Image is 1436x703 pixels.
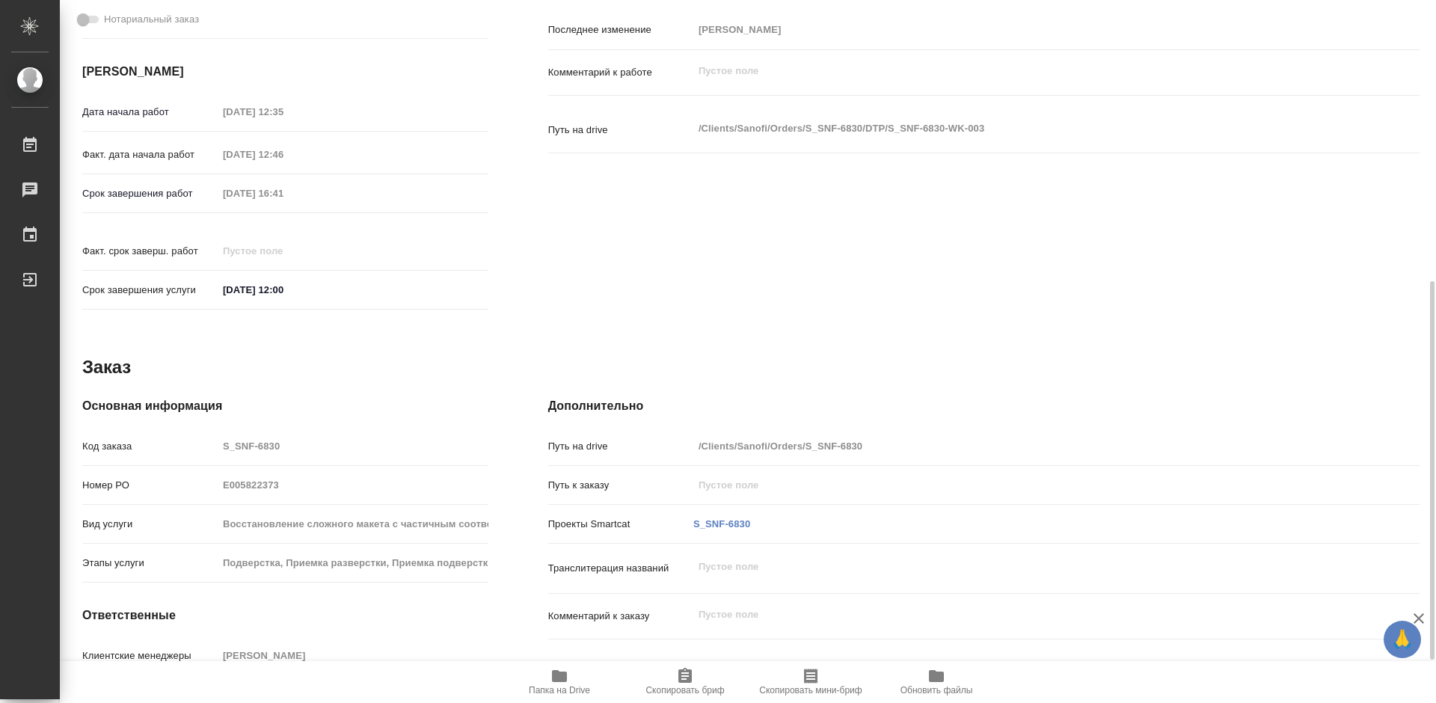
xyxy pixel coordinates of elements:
[82,244,218,259] p: Факт. срок заверш. работ
[874,661,999,703] button: Обновить файлы
[693,474,1347,496] input: Пустое поле
[645,685,724,696] span: Скопировать бриф
[1384,621,1421,658] button: 🙏
[82,147,218,162] p: Факт. дата начала работ
[82,63,488,81] h4: [PERSON_NAME]
[82,355,131,379] h2: Заказ
[82,186,218,201] p: Срок завершения работ
[218,513,488,535] input: Пустое поле
[693,19,1347,40] input: Пустое поле
[548,123,693,138] p: Путь на drive
[497,661,622,703] button: Папка на Drive
[218,240,349,262] input: Пустое поле
[548,65,693,80] p: Комментарий к работе
[548,561,693,576] p: Транслитерация названий
[82,607,488,624] h4: Ответственные
[82,397,488,415] h4: Основная информация
[218,474,488,496] input: Пустое поле
[693,518,750,529] a: S_SNF-6830
[548,397,1420,415] h4: Дополнительно
[82,648,218,663] p: Клиентские менеджеры
[82,439,218,454] p: Код заказа
[529,685,590,696] span: Папка на Drive
[548,517,693,532] p: Проекты Smartcat
[218,435,488,457] input: Пустое поле
[218,182,349,204] input: Пустое поле
[748,661,874,703] button: Скопировать мини-бриф
[218,101,349,123] input: Пустое поле
[218,144,349,165] input: Пустое поле
[82,478,218,493] p: Номер РО
[548,609,693,624] p: Комментарий к заказу
[218,645,488,666] input: Пустое поле
[900,685,973,696] span: Обновить файлы
[82,517,218,532] p: Вид услуги
[82,105,218,120] p: Дата начала работ
[693,435,1347,457] input: Пустое поле
[759,685,862,696] span: Скопировать мини-бриф
[82,556,218,571] p: Этапы услуги
[104,12,199,27] span: Нотариальный заказ
[548,439,693,454] p: Путь на drive
[622,661,748,703] button: Скопировать бриф
[218,279,349,301] input: ✎ Введи что-нибудь
[1390,624,1415,655] span: 🙏
[218,552,488,574] input: Пустое поле
[82,283,218,298] p: Срок завершения услуги
[693,116,1347,141] textarea: /Clients/Sanofi/Orders/S_SNF-6830/DTP/S_SNF-6830-WK-003
[548,478,693,493] p: Путь к заказу
[548,22,693,37] p: Последнее изменение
